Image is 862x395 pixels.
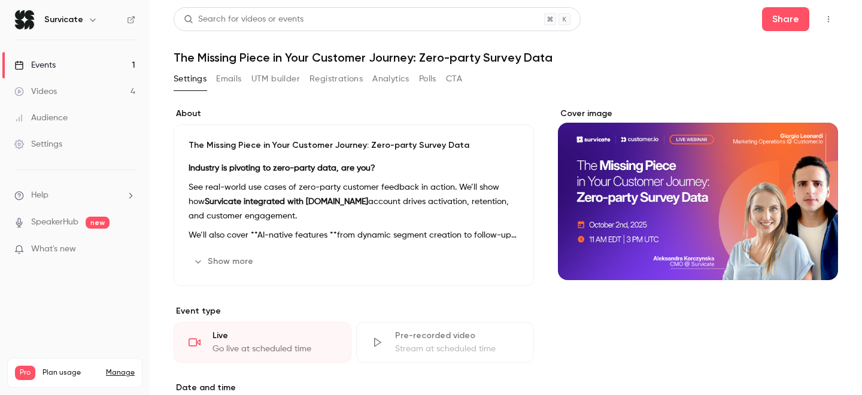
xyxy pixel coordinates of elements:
[372,69,409,89] button: Analytics
[14,59,56,71] div: Events
[213,343,336,355] div: Go live at scheduled time
[31,189,48,202] span: Help
[121,244,135,255] iframe: Noticeable Trigger
[762,7,809,31] button: Share
[189,180,519,223] p: See real-world use cases of zero-party customer feedback in action. We’ll show how account drives...
[189,164,375,172] strong: Industry is pivoting to zero-party data, are you?
[86,217,110,229] span: new
[558,108,838,120] label: Cover image
[395,343,519,355] div: Stream at scheduled time
[174,382,534,394] label: Date and time
[395,330,519,342] div: Pre-recorded video
[356,322,534,363] div: Pre-recorded videoStream at scheduled time
[43,368,99,378] span: Plan usage
[251,69,300,89] button: UTM builder
[174,322,351,363] div: LiveGo live at scheduled time
[31,243,76,256] span: What's new
[184,13,303,26] div: Search for videos or events
[419,69,436,89] button: Polls
[309,69,363,89] button: Registrations
[189,252,260,271] button: Show more
[14,138,62,150] div: Settings
[174,108,534,120] label: About
[174,69,207,89] button: Settings
[446,69,462,89] button: CTA
[15,366,35,380] span: Pro
[174,305,534,317] p: Event type
[189,228,519,242] p: We’ll also cover **AI-native features **from dynamic segment creation to follow-up survey questio...
[14,86,57,98] div: Videos
[287,197,368,206] strong: with [DOMAIN_NAME]
[174,50,838,65] h1: The Missing Piece in Your Customer Journey: Zero-party Survey Data
[14,112,68,124] div: Audience
[31,216,78,229] a: SpeakerHub
[216,69,241,89] button: Emails
[189,139,519,151] p: The Missing Piece in Your Customer Journey: Zero-party Survey Data
[205,197,241,206] strong: Survicate
[244,197,285,206] strong: integrated
[15,10,34,29] img: Survicate
[558,108,838,280] section: Cover image
[44,14,83,26] h6: Survicate
[106,368,135,378] a: Manage
[213,330,336,342] div: Live
[14,189,135,202] li: help-dropdown-opener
